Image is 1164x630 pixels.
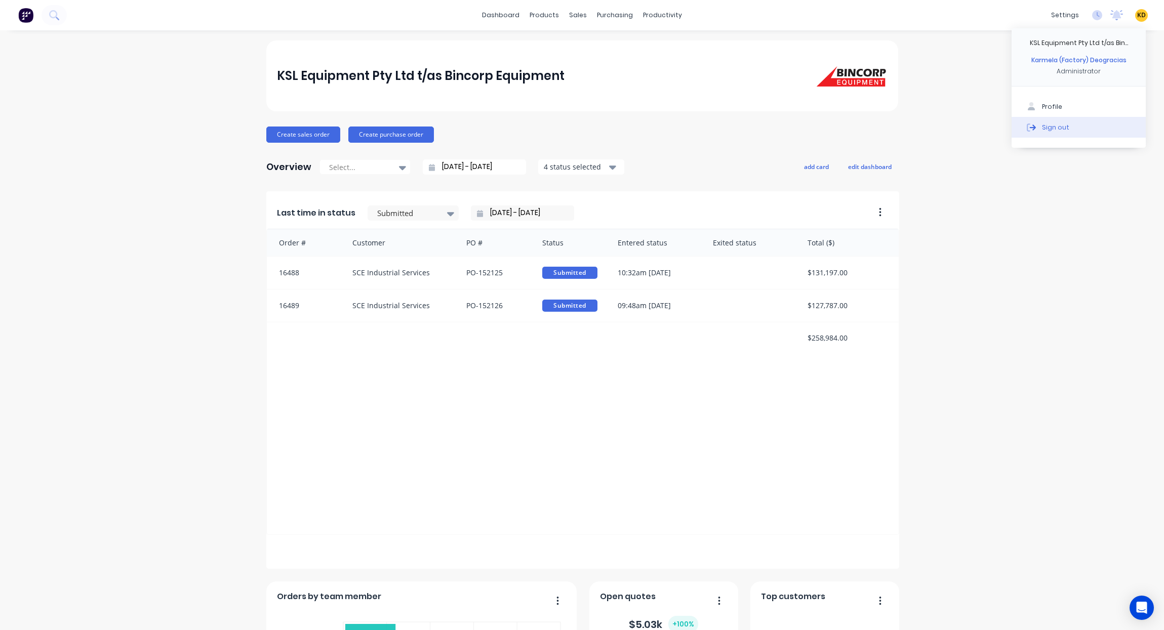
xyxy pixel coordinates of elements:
[348,127,434,143] button: Create purchase order
[638,8,687,23] div: productivity
[277,66,565,86] div: KSL Equipment Pty Ltd t/as Bincorp Equipment
[797,257,899,289] div: $131,197.00
[477,8,525,23] a: dashboard
[544,161,608,172] div: 4 status selected
[797,289,899,322] div: $127,787.00
[1012,117,1146,137] button: Sign out
[525,8,564,23] div: products
[1057,67,1101,76] div: Administrator
[456,257,532,289] div: PO-152125
[797,229,899,256] div: Total ($)
[1030,38,1128,48] div: KSL Equipment Pty Ltd t/as Bin...
[600,591,656,603] span: Open quotes
[267,257,343,289] div: 16488
[1012,97,1146,117] button: Profile
[816,65,887,87] img: KSL Equipment Pty Ltd t/as Bincorp Equipment
[267,229,343,256] div: Order #
[483,205,570,221] input: Filter by date
[761,591,825,603] span: Top customers
[266,157,311,177] div: Overview
[1046,8,1084,23] div: settings
[1031,56,1127,65] div: Karmela (Factory) Deogracias
[841,160,898,173] button: edit dashboard
[342,257,456,289] div: SCE Industrial Services
[608,289,702,322] div: 09:48am [DATE]
[532,229,608,256] div: Status
[1042,122,1069,132] div: Sign out
[703,229,797,256] div: Exited status
[266,127,340,143] button: Create sales order
[267,289,343,322] div: 16489
[342,289,456,322] div: SCE Industrial Services
[538,159,624,175] button: 4 status selected
[797,160,835,173] button: add card
[542,300,598,312] span: Submitted
[1137,11,1146,20] span: KD
[608,257,702,289] div: 10:32am [DATE]
[342,229,456,256] div: Customer
[797,322,899,353] div: $258,984.00
[608,229,702,256] div: Entered status
[1130,596,1154,620] div: Open Intercom Messenger
[592,8,638,23] div: purchasing
[277,207,355,219] span: Last time in status
[18,8,33,23] img: Factory
[456,289,532,322] div: PO-152126
[277,591,381,603] span: Orders by team member
[1042,102,1062,111] div: Profile
[564,8,592,23] div: sales
[456,229,532,256] div: PO #
[542,267,598,279] span: Submitted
